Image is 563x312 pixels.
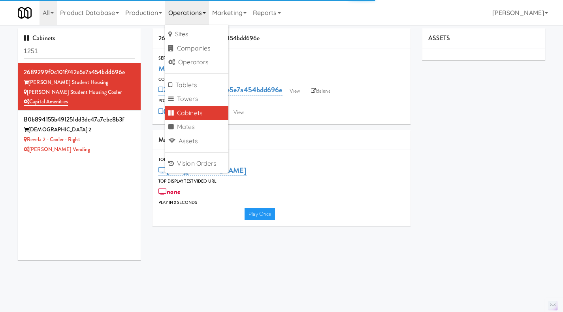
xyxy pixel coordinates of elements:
[165,78,228,92] a: Tablets
[165,134,228,148] a: Assets
[158,186,180,197] a: none
[24,44,135,59] input: Search cabinets
[165,106,228,120] a: Cabinets
[428,34,450,43] span: ASSETS
[18,63,141,110] li: 2689299f0c101f742e5e7a454bdd696e[PERSON_NAME] Student Housing [PERSON_NAME] Student Housing Coole...
[158,177,405,185] div: Top Display Test Video Url
[165,41,228,56] a: Companies
[24,125,135,135] div: [DEMOGRAPHIC_DATA] 2
[165,157,228,171] a: Vision Orders
[165,92,228,106] a: Towers
[286,85,304,97] a: View
[18,6,32,20] img: Micromart
[18,110,141,157] li: b0b894155b491251dd3de47a7ebe8b3f[DEMOGRAPHIC_DATA] 2 Revela 2 - Cooler - Right[PERSON_NAME] Vending
[165,27,228,41] a: Sites
[158,135,185,144] span: Marketing
[24,136,80,143] a: Revela 2 - Cooler - Right
[24,114,135,125] div: b0b894155b491251dd3de47a7ebe8b3f
[158,84,282,95] a: 2689299f0c101f742e5e7a454bdd696e
[230,106,248,118] a: View
[158,165,247,176] a: [URL][DOMAIN_NAME]
[165,55,228,69] a: Operators
[24,98,68,106] a: Capital Amenities
[158,54,405,62] div: Serial Number
[158,63,191,74] a: M-153698
[165,120,228,134] a: Mates
[24,34,55,43] span: Cabinets
[245,208,275,220] a: Play Once
[158,156,405,164] div: Top Display Looping Video Url
[158,76,405,84] div: Computer
[24,88,122,96] a: [PERSON_NAME] Student Housing Cooler
[24,146,90,153] a: [PERSON_NAME] Vending
[158,106,226,117] a: 0000573251519615
[24,66,135,78] div: 2689299f0c101f742e5e7a454bdd696e
[158,199,405,207] div: Play in X seconds
[158,97,405,105] div: POS
[24,78,135,88] div: [PERSON_NAME] Student Housing
[307,85,335,97] a: Balena
[153,28,410,49] div: 2689299f0c101f742e5e7a454bdd696e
